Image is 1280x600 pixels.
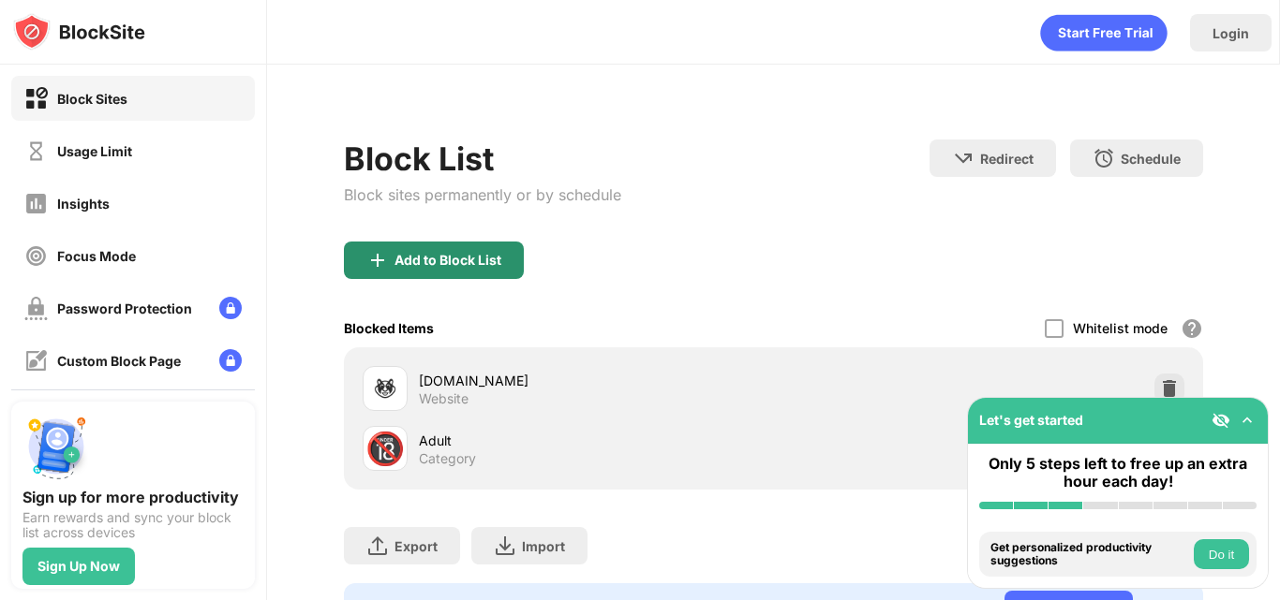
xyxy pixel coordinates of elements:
[219,349,242,372] img: lock-menu.svg
[24,244,48,268] img: focus-off.svg
[22,413,90,480] img: push-signup.svg
[219,297,242,319] img: lock-menu.svg
[344,139,621,178] div: Block List
[394,253,501,268] div: Add to Block List
[374,377,396,400] img: favicons
[979,412,1083,428] div: Let's get started
[1194,539,1249,569] button: Do it
[1040,14,1168,51] div: animation
[980,151,1034,167] div: Redirect
[57,300,192,316] div: Password Protection
[979,455,1257,490] div: Only 5 steps left to free up an extra hour each day!
[24,139,48,163] img: time-usage-off.svg
[1073,320,1168,336] div: Whitelist mode
[1121,151,1181,167] div: Schedule
[344,320,434,336] div: Blocked Items
[57,353,181,369] div: Custom Block Page
[522,538,565,554] div: Import
[24,192,48,215] img: insights-off.svg
[57,143,132,159] div: Usage Limit
[419,390,469,407] div: Website
[1212,411,1230,430] img: eye-not-visible.svg
[990,541,1189,568] div: Get personalized productivity suggestions
[419,431,774,450] div: Adult
[37,559,120,574] div: Sign Up Now
[57,248,136,264] div: Focus Mode
[419,371,774,390] div: [DOMAIN_NAME]
[344,185,621,204] div: Block sites permanently or by schedule
[22,488,244,506] div: Sign up for more productivity
[394,538,438,554] div: Export
[365,430,405,468] div: 🔞
[419,450,476,467] div: Category
[1238,411,1257,430] img: omni-setup-toggle.svg
[1213,25,1249,41] div: Login
[57,91,127,107] div: Block Sites
[22,510,244,540] div: Earn rewards and sync your block list across devices
[57,196,110,212] div: Insights
[24,87,48,110] img: block-on.svg
[24,297,48,320] img: password-protection-off.svg
[24,349,48,373] img: customize-block-page-off.svg
[13,13,145,51] img: logo-blocksite.svg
